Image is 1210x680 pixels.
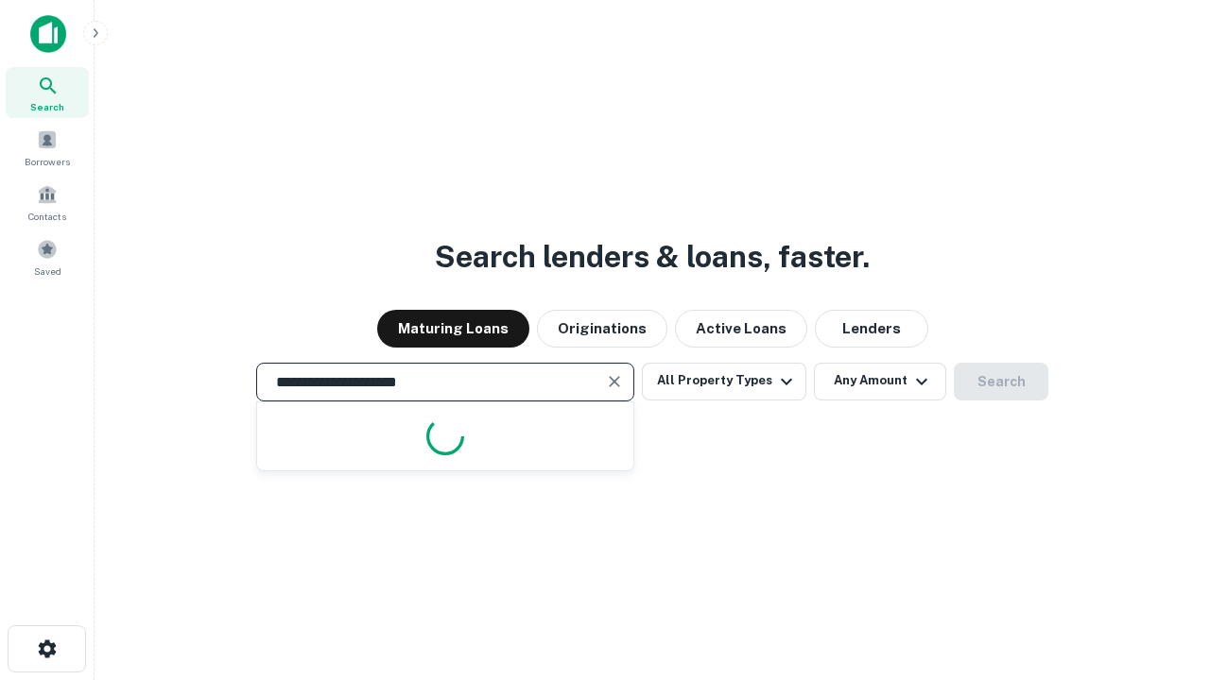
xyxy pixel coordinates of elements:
[537,310,667,348] button: Originations
[30,15,66,53] img: capitalize-icon.png
[6,122,89,173] a: Borrowers
[34,263,61,279] span: Saved
[601,368,628,395] button: Clear
[30,99,64,114] span: Search
[6,177,89,228] a: Contacts
[814,363,946,400] button: Any Amount
[642,363,806,400] button: All Property Types
[1115,529,1210,620] iframe: Chat Widget
[6,231,89,282] a: Saved
[25,154,70,169] span: Borrowers
[675,310,807,348] button: Active Loans
[815,310,928,348] button: Lenders
[377,310,529,348] button: Maturing Loans
[435,234,870,280] h3: Search lenders & loans, faster.
[6,67,89,118] a: Search
[28,209,66,224] span: Contacts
